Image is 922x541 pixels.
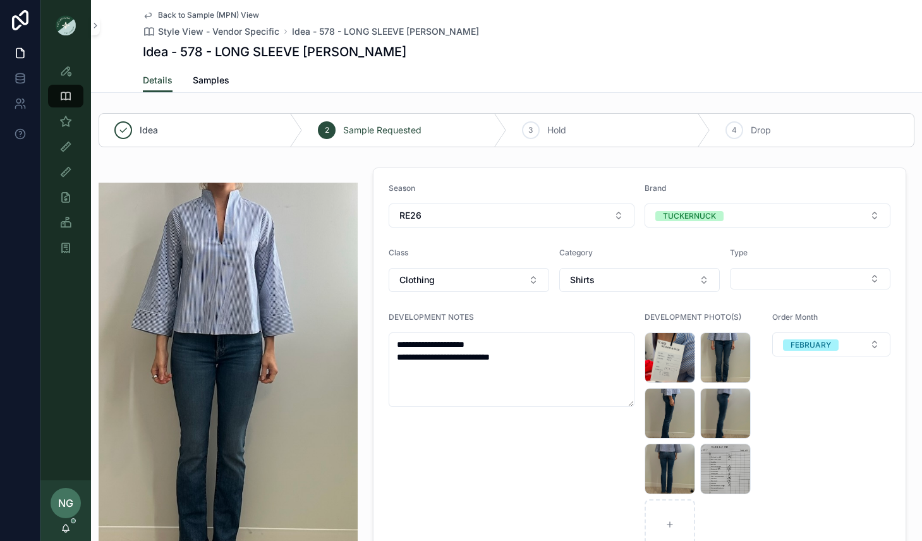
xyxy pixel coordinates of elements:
[559,268,720,292] button: Select Button
[730,248,748,257] span: Type
[343,124,422,137] span: Sample Requested
[772,332,890,356] button: Select Button
[58,495,73,511] span: NG
[143,43,406,61] h1: Idea - 578 - LONG SLEEVE [PERSON_NAME]
[389,204,634,228] button: Select Button
[325,125,329,135] span: 2
[751,124,771,137] span: Drop
[389,248,408,257] span: Class
[193,74,229,87] span: Samples
[143,25,279,38] a: Style View - Vendor Specific
[158,25,279,38] span: Style View - Vendor Specific
[40,51,91,276] div: scrollable content
[56,15,76,35] img: App logo
[732,125,737,135] span: 4
[292,25,479,38] a: Idea - 578 - LONG SLEEVE [PERSON_NAME]
[730,268,890,289] button: Select Button
[772,312,818,322] span: Order Month
[143,10,259,20] a: Back to Sample (MPN) View
[399,274,435,286] span: Clothing
[791,339,831,351] div: FEBRUARY
[528,125,533,135] span: 3
[193,69,229,94] a: Samples
[143,69,173,93] a: Details
[663,211,716,221] div: TUCKERNUCK
[143,74,173,87] span: Details
[140,124,158,137] span: Idea
[559,248,593,257] span: Category
[158,10,259,20] span: Back to Sample (MPN) View
[645,312,741,322] span: DEVELOPMENT PHOTO(S)
[389,183,415,193] span: Season
[399,209,422,222] span: RE26
[389,312,474,322] span: DEVELOPMENT NOTES
[645,204,890,228] button: Select Button
[570,274,595,286] span: Shirts
[645,183,666,193] span: Brand
[547,124,566,137] span: Hold
[389,268,549,292] button: Select Button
